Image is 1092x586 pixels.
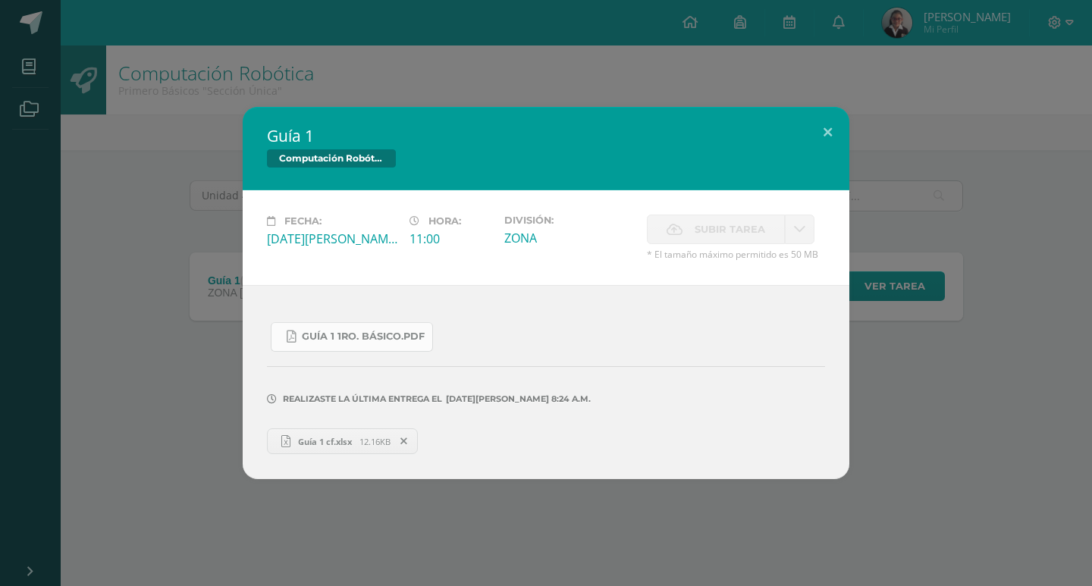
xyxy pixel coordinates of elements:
[267,149,396,168] span: Computación Robótica
[284,215,322,227] span: Fecha:
[359,436,391,447] span: 12.16KB
[442,399,591,400] span: [DATE][PERSON_NAME] 8:24 a.m.
[409,230,492,247] div: 11:00
[428,215,461,227] span: Hora:
[267,230,397,247] div: [DATE][PERSON_NAME]
[785,215,814,244] a: La fecha de entrega ha expirado
[647,248,825,261] span: * El tamaño máximo permitido es 50 MB
[290,436,359,447] span: Guía 1 cf.xlsx
[283,393,442,404] span: Realizaste la última entrega el
[504,230,635,246] div: ZONA
[267,125,825,146] h2: Guía 1
[271,322,433,352] a: Guía 1 1ro. Básico.pdf
[647,215,785,244] label: La fecha de entrega ha expirado
[302,331,425,343] span: Guía 1 1ro. Básico.pdf
[391,433,417,450] span: Remover entrega
[267,428,418,454] a: Guía 1 cf.xlsx 12.16KB
[504,215,635,226] label: División:
[695,215,765,243] span: Subir tarea
[806,107,849,158] button: Close (Esc)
